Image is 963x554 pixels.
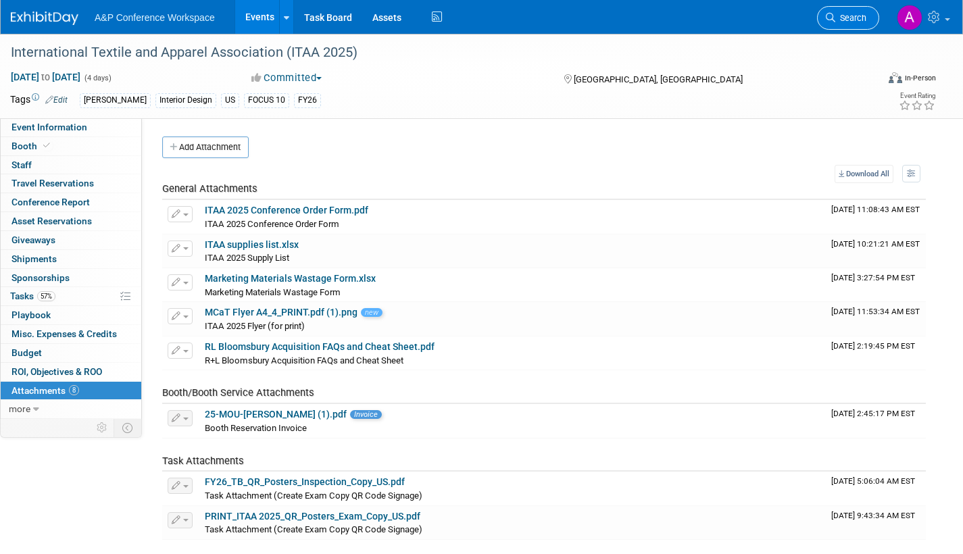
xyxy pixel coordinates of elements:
a: Travel Reservations [1,174,141,193]
td: Toggle Event Tabs [114,419,142,436]
a: Giveaways [1,231,141,249]
span: Search [835,13,866,23]
span: [DATE] [DATE] [10,71,81,83]
a: Sponsorships [1,269,141,287]
img: Amanda Oney [897,5,922,30]
div: Event Format [799,70,936,91]
a: more [1,400,141,418]
span: A&P Conference Workspace [95,12,215,23]
span: Event Information [11,122,87,132]
a: ITAA 2025 Conference Order Form.pdf [205,205,368,216]
span: ITAA 2025 Supply List [205,253,289,263]
a: Shipments [1,250,141,268]
span: Upload Timestamp [831,409,915,418]
a: MCaT Flyer A4_4_PRINT.pdf (1).png [205,307,357,318]
a: Playbook [1,306,141,324]
a: Conference Report [1,193,141,211]
span: Booth/Booth Service Attachments [162,386,314,399]
span: General Attachments [162,182,257,195]
span: ROI, Objectives & ROO [11,366,102,377]
span: Budget [11,347,42,358]
td: Upload Timestamp [826,472,926,505]
span: Task Attachment (Create Exam Copy QR Code Signage) [205,490,422,501]
a: Search [817,6,879,30]
span: Asset Reservations [11,216,92,226]
td: Upload Timestamp [826,200,926,234]
a: Staff [1,156,141,174]
span: Upload Timestamp [831,307,920,316]
span: Upload Timestamp [831,239,920,249]
a: 25-MOU-[PERSON_NAME] (1).pdf [205,409,347,420]
div: Interior Design [155,93,216,107]
span: Upload Timestamp [831,476,915,486]
span: ITAA 2025 Flyer (for print) [205,321,305,331]
td: Upload Timestamp [826,404,926,438]
span: Shipments [11,253,57,264]
span: Booth Reservation Invoice [205,423,307,433]
a: Edit [45,95,68,105]
span: to [39,72,52,82]
a: Attachments8 [1,382,141,400]
span: Sponsorships [11,272,70,283]
span: Conference Report [11,197,90,207]
td: Upload Timestamp [826,336,926,370]
span: Upload Timestamp [831,205,920,214]
a: ROI, Objectives & ROO [1,363,141,381]
div: In-Person [904,73,936,83]
a: Asset Reservations [1,212,141,230]
span: Upload Timestamp [831,511,915,520]
div: FY26 [294,93,321,107]
span: Booth [11,141,53,151]
a: RL Bloomsbury Acquisition FAQs and Cheat Sheet.pdf [205,341,435,352]
span: Misc. Expenses & Credits [11,328,117,339]
span: Upload Timestamp [831,273,915,282]
span: Task Attachments [162,455,244,467]
a: Booth [1,137,141,155]
td: Tags [10,93,68,108]
a: ITAA supplies list.xlsx [205,239,299,250]
span: more [9,403,30,414]
img: ExhibitDay [11,11,78,25]
a: Misc. Expenses & Credits [1,325,141,343]
span: R+L Bloomsbury Acquisition FAQs and Cheat Sheet [205,355,403,366]
a: Download All [835,165,893,183]
span: (4 days) [83,74,112,82]
td: Upload Timestamp [826,234,926,268]
div: US [221,93,239,107]
span: 57% [37,291,55,301]
a: FY26_TB_QR_Posters_Inspection_Copy_US.pdf [205,476,405,487]
button: Add Attachment [162,136,249,158]
img: Format-Inperson.png [889,72,902,83]
span: new [361,308,382,317]
span: ITAA 2025 Conference Order Form [205,219,339,229]
div: Event Rating [899,93,935,99]
a: Marketing Materials Wastage Form.xlsx [205,273,376,284]
span: Invoice [350,410,382,419]
a: PRINT_ITAA 2025_QR_Posters_Exam_Copy_US.pdf [205,511,420,522]
span: Marketing Materials Wastage Form [205,287,341,297]
span: [GEOGRAPHIC_DATA], [GEOGRAPHIC_DATA] [574,74,743,84]
td: Upload Timestamp [826,302,926,336]
span: Travel Reservations [11,178,94,188]
span: 8 [69,385,79,395]
div: [PERSON_NAME] [80,93,151,107]
span: Task Attachment (Create Exam Copy QR Code Signage) [205,524,422,534]
td: Personalize Event Tab Strip [91,419,114,436]
span: Giveaways [11,234,55,245]
span: Playbook [11,309,51,320]
td: Upload Timestamp [826,268,926,302]
td: Upload Timestamp [826,506,926,540]
a: Tasks57% [1,287,141,305]
a: Event Information [1,118,141,136]
button: Committed [247,71,327,85]
a: Budget [1,344,141,362]
div: International Textile and Apparel Association (ITAA 2025) [6,41,857,65]
span: Upload Timestamp [831,341,915,351]
span: Staff [11,159,32,170]
i: Booth reservation complete [43,142,50,149]
span: Tasks [10,291,55,301]
div: FOCUS 10 [244,93,289,107]
span: Attachments [11,385,79,396]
